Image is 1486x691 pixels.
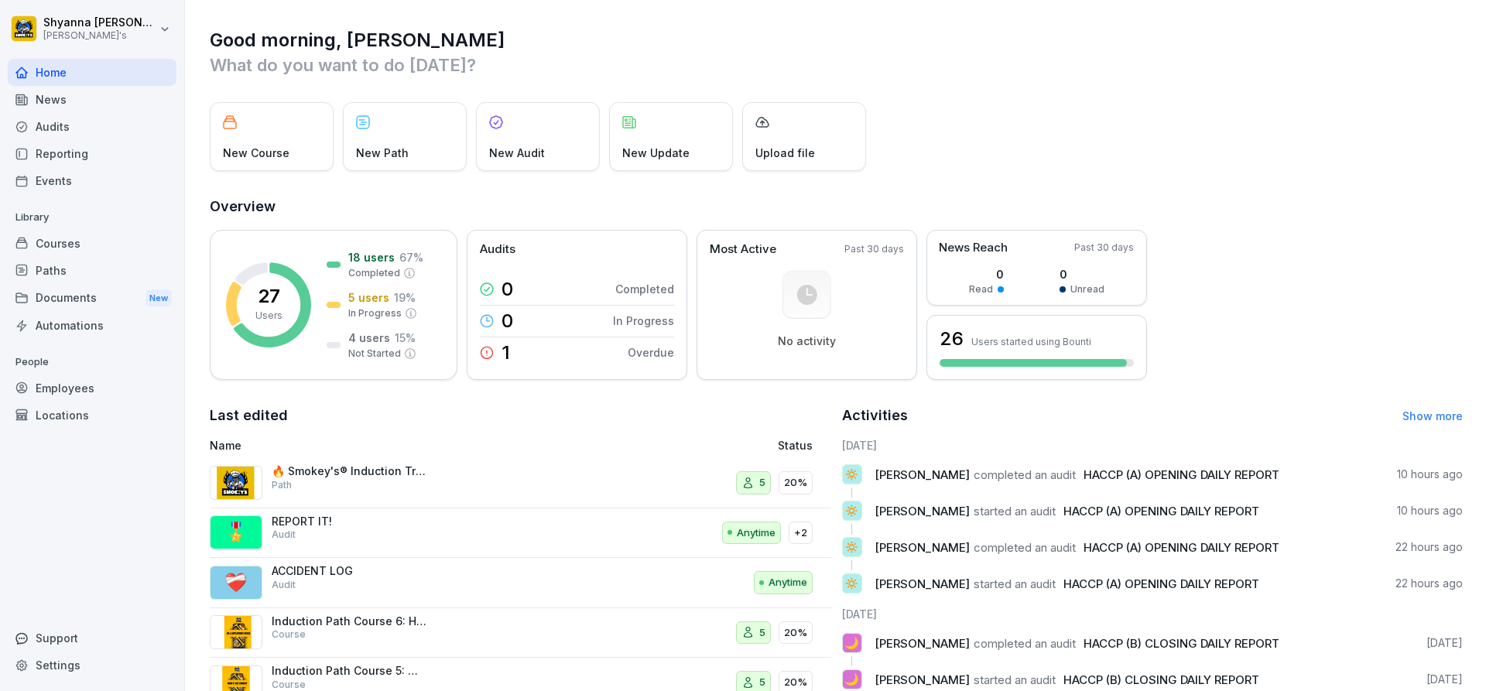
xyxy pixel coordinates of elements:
[1426,672,1463,687] p: [DATE]
[489,145,545,161] p: New Audit
[1063,576,1259,591] span: HACCP (A) OPENING DAILY REPORT
[615,281,674,297] p: Completed
[43,30,156,41] p: [PERSON_NAME]'s
[210,608,831,659] a: Induction Path Course 6: HR & Employment BasicsCourse520%
[348,249,395,265] p: 18 users
[969,266,1004,282] p: 0
[146,289,172,307] div: New
[1060,266,1104,282] p: 0
[223,145,289,161] p: New Course
[1084,467,1279,482] span: HACCP (A) OPENING DAILY REPORT
[1074,241,1134,255] p: Past 30 days
[844,464,859,485] p: 🔅
[628,344,674,361] p: Overdue
[43,16,156,29] p: Shyanna [PERSON_NAME]
[272,528,296,542] p: Audit
[842,437,1464,453] h6: [DATE]
[399,249,423,265] p: 67 %
[842,606,1464,622] h6: [DATE]
[710,241,776,258] p: Most Active
[875,636,970,651] span: [PERSON_NAME]
[875,576,970,591] span: [PERSON_NAME]
[394,289,416,306] p: 19 %
[974,540,1076,555] span: completed an audit
[224,518,248,546] p: 🎖️
[1397,467,1463,482] p: 10 hours ago
[784,475,807,491] p: 20%
[844,669,859,690] p: 🌙
[1402,409,1463,422] a: Show more
[769,575,807,590] p: Anytime
[8,86,176,113] a: News
[348,289,389,306] p: 5 users
[778,437,813,453] p: Status
[8,652,176,679] a: Settings
[844,242,904,256] p: Past 30 days
[272,664,426,678] p: Induction Path Course 5: Workplace Conduct
[974,672,1056,687] span: started an audit
[759,475,765,491] p: 5
[8,113,176,140] a: Audits
[8,350,176,375] p: People
[272,478,292,492] p: Path
[210,615,262,649] img: kzx9qqirxmrv8ln5q773skvi.png
[8,230,176,257] a: Courses
[348,306,402,320] p: In Progress
[210,508,831,559] a: 🎖️REPORT IT!AuditAnytime+2
[1063,672,1259,687] span: HACCP (B) CLOSING DAILY REPORT
[1084,540,1279,555] span: HACCP (A) OPENING DAILY REPORT
[842,405,908,426] h2: Activities
[210,458,831,508] a: 🔥 Smokey's® Induction TrainingPath520%
[613,313,674,329] p: In Progress
[974,576,1056,591] span: started an audit
[210,466,262,500] img: ep9vw2sd15w3pphxl0275339.png
[210,405,831,426] h2: Last edited
[210,196,1463,217] h2: Overview
[272,614,426,628] p: Induction Path Course 6: HR & Employment Basics
[348,330,390,346] p: 4 users
[395,330,416,346] p: 15 %
[8,59,176,86] a: Home
[8,402,176,429] a: Locations
[875,467,970,482] span: [PERSON_NAME]
[875,504,970,518] span: [PERSON_NAME]
[759,675,765,690] p: 5
[875,672,970,687] span: [PERSON_NAME]
[875,540,970,555] span: [PERSON_NAME]
[502,344,510,362] p: 1
[210,437,599,453] p: Name
[8,284,176,313] div: Documents
[502,312,513,330] p: 0
[8,140,176,167] a: Reporting
[1395,539,1463,555] p: 22 hours ago
[939,239,1008,257] p: News Reach
[974,467,1076,482] span: completed an audit
[784,675,807,690] p: 20%
[210,28,1463,53] h1: Good morning, [PERSON_NAME]
[1395,576,1463,591] p: 22 hours ago
[844,632,859,654] p: 🌙
[8,375,176,402] a: Employees
[8,257,176,284] div: Paths
[737,525,776,541] p: Anytime
[210,53,1463,77] p: What do you want to do [DATE]?
[272,464,426,478] p: 🔥 Smokey's® Induction Training
[8,205,176,230] p: Library
[255,309,282,323] p: Users
[778,334,836,348] p: No activity
[1084,636,1279,651] span: HACCP (B) CLOSING DAILY REPORT
[1070,282,1104,296] p: Unread
[8,312,176,339] a: Automations
[502,280,513,299] p: 0
[844,536,859,558] p: 🔅
[1426,635,1463,651] p: [DATE]
[969,282,993,296] p: Read
[210,558,831,608] a: ❤️‍🩹ACCIDENT LOGAuditAnytime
